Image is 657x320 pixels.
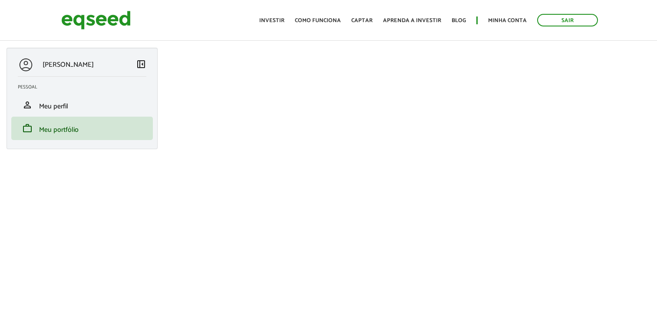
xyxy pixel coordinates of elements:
[488,18,527,23] a: Minha conta
[22,100,33,110] span: person
[22,123,33,134] span: work
[18,85,153,90] h2: Pessoal
[11,117,153,140] li: Meu portfólio
[351,18,373,23] a: Captar
[452,18,466,23] a: Blog
[39,124,79,136] span: Meu portfólio
[61,9,131,32] img: EqSeed
[136,59,146,69] span: left_panel_close
[18,100,146,110] a: personMeu perfil
[18,123,146,134] a: workMeu portfólio
[537,14,598,26] a: Sair
[259,18,284,23] a: Investir
[136,59,146,71] a: Colapsar menu
[383,18,441,23] a: Aprenda a investir
[43,61,94,69] p: [PERSON_NAME]
[39,101,68,112] span: Meu perfil
[11,93,153,117] li: Meu perfil
[295,18,341,23] a: Como funciona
